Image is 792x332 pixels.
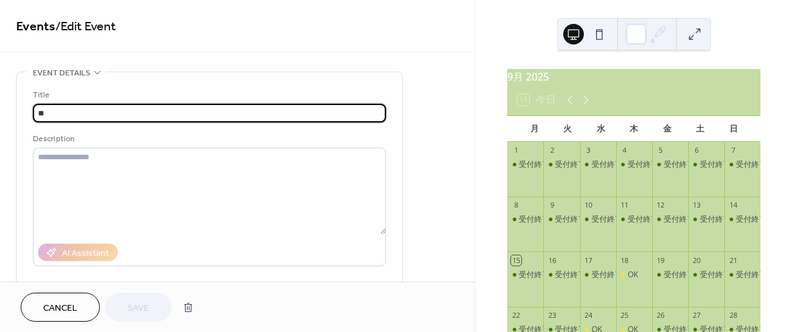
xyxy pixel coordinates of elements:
[617,116,651,142] div: 木
[652,159,688,170] div: 受付終了
[16,14,55,39] a: Events
[551,116,584,142] div: 火
[43,302,77,315] span: Cancel
[511,311,521,320] div: 22
[652,269,688,280] div: 受付終了
[33,132,383,146] div: Description
[547,311,557,320] div: 23
[507,214,543,225] div: 受付終了
[616,269,652,280] div: OK
[688,214,724,225] div: 受付終了
[517,116,551,142] div: 月
[620,146,630,155] div: 4
[592,214,623,225] div: 受付終了
[620,255,630,265] div: 18
[584,311,594,320] div: 24
[728,146,738,155] div: 7
[519,214,550,225] div: 受付終了
[664,159,695,170] div: 受付終了
[555,159,586,170] div: 受付終了
[656,146,666,155] div: 5
[592,159,623,170] div: 受付終了
[547,200,557,210] div: 9
[728,200,738,210] div: 14
[724,214,760,225] div: 受付終了
[656,255,666,265] div: 19
[700,214,731,225] div: 受付終了
[555,214,586,225] div: 受付終了
[547,255,557,265] div: 16
[547,146,557,155] div: 2
[700,269,731,280] div: 受付終了
[620,200,630,210] div: 11
[592,269,623,280] div: 受付終了
[688,159,724,170] div: 受付終了
[736,159,767,170] div: 受付終了
[736,214,767,225] div: 受付終了
[584,116,617,142] div: 水
[580,214,616,225] div: 受付終了
[543,269,579,280] div: 受付終了
[543,159,579,170] div: 受付終了
[628,269,638,280] div: OK
[700,159,731,170] div: 受付終了
[664,214,695,225] div: 受付終了
[616,159,652,170] div: 受付終了
[21,293,100,322] button: Cancel
[628,159,659,170] div: 受付終了
[616,214,652,225] div: 受付終了
[692,255,702,265] div: 20
[519,269,550,280] div: 受付終了
[543,214,579,225] div: 受付終了
[692,311,702,320] div: 27
[724,159,760,170] div: 受付終了
[656,311,666,320] div: 26
[580,159,616,170] div: 受付終了
[519,159,550,170] div: 受付終了
[724,269,760,280] div: 受付終了
[584,255,594,265] div: 17
[55,14,116,39] span: / Edit Event
[684,116,717,142] div: 土
[507,159,543,170] div: 受付終了
[511,146,521,155] div: 1
[688,269,724,280] div: 受付終了
[728,255,738,265] div: 21
[692,200,702,210] div: 13
[511,200,521,210] div: 8
[507,269,543,280] div: 受付終了
[555,269,586,280] div: 受付終了
[628,214,659,225] div: 受付終了
[584,146,594,155] div: 3
[736,269,767,280] div: 受付終了
[33,88,383,102] div: Title
[717,116,750,142] div: 日
[656,200,666,210] div: 12
[652,214,688,225] div: 受付終了
[580,269,616,280] div: 受付終了
[650,116,684,142] div: 金
[33,66,90,80] span: Event details
[692,146,702,155] div: 6
[664,269,695,280] div: 受付終了
[620,311,630,320] div: 25
[584,200,594,210] div: 10
[511,255,521,265] div: 15
[507,69,760,84] div: 9月 2025
[728,311,738,320] div: 28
